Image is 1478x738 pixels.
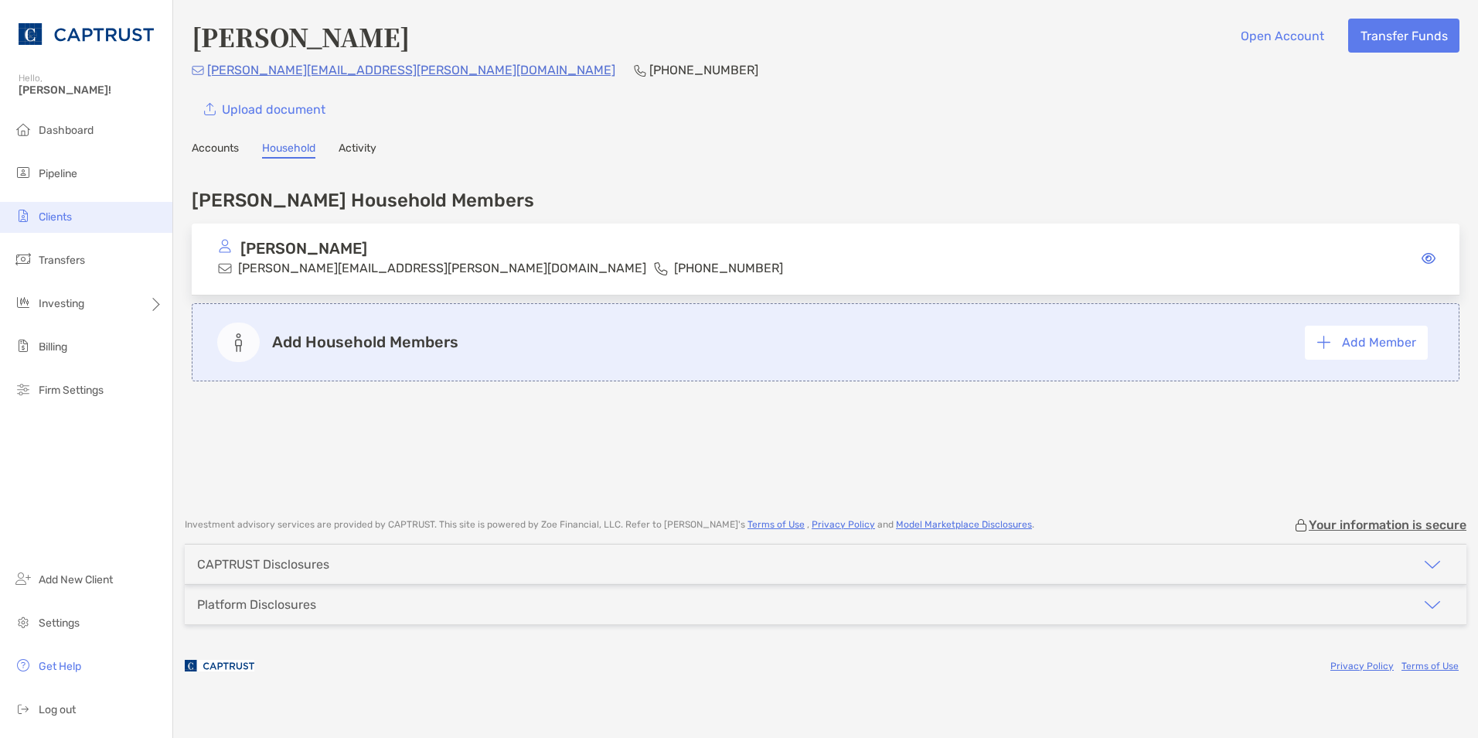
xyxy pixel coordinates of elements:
[1423,555,1442,574] img: icon arrow
[197,557,329,572] div: CAPTRUST Disclosures
[39,340,67,354] span: Billing
[14,207,32,225] img: clients icon
[39,703,76,716] span: Log out
[14,293,32,312] img: investing icon
[218,239,232,253] img: avatar icon
[14,120,32,138] img: dashboard icon
[240,239,367,258] p: [PERSON_NAME]
[39,573,113,586] span: Add New Client
[14,569,32,588] img: add_new_client icon
[14,250,32,268] img: transfers icon
[14,337,32,355] img: billing icon
[39,210,72,224] span: Clients
[19,6,154,62] img: CAPTRUST Logo
[812,519,875,530] a: Privacy Policy
[649,60,758,80] p: [PHONE_NUMBER]
[14,656,32,675] img: get-help icon
[238,258,646,278] p: [PERSON_NAME][EMAIL_ADDRESS][PERSON_NAME][DOMAIN_NAME]
[14,613,32,631] img: settings icon
[262,142,315,159] a: Household
[1317,336,1330,349] img: button icon
[217,323,260,362] img: add member icon
[185,519,1034,531] p: Investment advisory services are provided by CAPTRUST . This site is powered by Zoe Financial, LL...
[218,261,232,275] img: email icon
[1305,326,1428,360] button: Add Member
[1423,596,1442,614] img: icon arrow
[39,384,104,397] span: Firm Settings
[39,254,85,267] span: Transfers
[748,519,805,530] a: Terms of Use
[1401,661,1459,671] a: Terms of Use
[192,142,239,159] a: Accounts
[39,617,80,630] span: Settings
[207,60,615,80] p: [PERSON_NAME][EMAIL_ADDRESS][PERSON_NAME][DOMAIN_NAME]
[204,103,216,116] img: button icon
[197,597,316,612] div: Platform Disclosures
[39,124,94,137] span: Dashboard
[14,699,32,718] img: logout icon
[1228,19,1336,53] button: Open Account
[14,380,32,398] img: firm-settings icon
[192,19,410,54] h4: [PERSON_NAME]
[39,297,84,310] span: Investing
[192,92,337,126] a: Upload document
[339,142,376,159] a: Activity
[1348,19,1459,53] button: Transfer Funds
[192,66,204,75] img: Email Icon
[185,648,254,683] img: company logo
[896,519,1032,530] a: Model Marketplace Disclosures
[39,167,77,180] span: Pipeline
[272,333,458,352] p: Add Household Members
[39,660,81,673] span: Get Help
[192,190,534,211] h4: [PERSON_NAME] Household Members
[654,261,668,275] img: phone icon
[634,64,646,77] img: Phone Icon
[14,163,32,182] img: pipeline icon
[1309,518,1466,532] p: Your information is secure
[674,258,783,278] p: [PHONE_NUMBER]
[19,84,163,97] span: [PERSON_NAME]!
[1330,661,1394,671] a: Privacy Policy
